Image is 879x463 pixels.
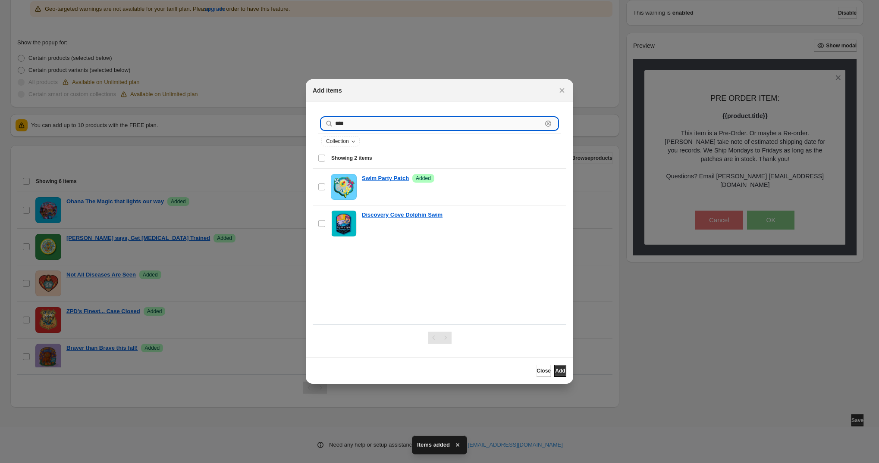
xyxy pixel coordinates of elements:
[417,441,450,449] span: Items added
[537,365,551,377] button: Close
[322,137,359,146] button: Collection
[554,365,566,377] button: Add
[556,84,568,96] button: Close
[326,138,349,145] span: Collection
[331,174,357,199] img: Swim Party Patch
[331,155,372,162] span: Showing 2 items
[416,175,431,182] span: Added
[362,174,409,183] a: Swim Party Patch
[544,119,553,128] button: Clear
[428,332,452,344] nav: Pagination
[313,86,342,95] h2: Add items
[362,211,443,219] a: Discovery Cove Dolphin Swim
[332,211,356,236] img: Discovery Cove Dolphin Swim
[555,367,565,374] span: Add
[537,367,551,374] span: Close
